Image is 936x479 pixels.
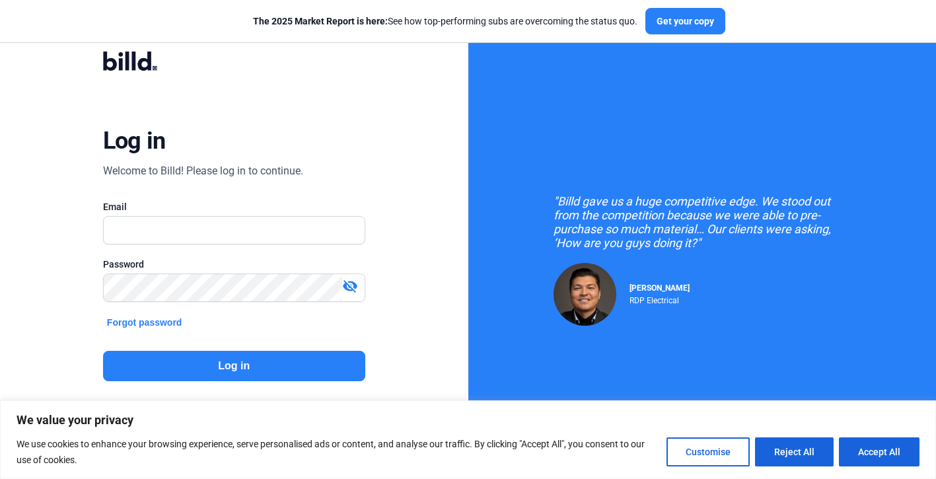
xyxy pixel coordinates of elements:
[103,351,365,381] button: Log in
[554,194,851,250] div: "Billd gave us a huge competitive edge. We stood out from the competition because we were able to...
[253,15,637,28] div: See how top-performing subs are overcoming the status quo.
[342,278,358,294] mat-icon: visibility_off
[630,293,690,305] div: RDP Electrical
[17,412,919,428] p: We value your privacy
[253,16,388,26] span: The 2025 Market Report is here:
[17,436,657,468] p: We use cookies to enhance your browsing experience, serve personalised ads or content, and analys...
[103,126,166,155] div: Log in
[103,200,365,213] div: Email
[755,437,834,466] button: Reject All
[554,263,616,326] img: Raul Pacheco
[103,163,303,179] div: Welcome to Billd! Please log in to continue.
[666,437,750,466] button: Customise
[630,283,690,293] span: [PERSON_NAME]
[103,258,365,271] div: Password
[645,8,725,34] button: Get your copy
[103,315,186,330] button: Forgot password
[839,437,919,466] button: Accept All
